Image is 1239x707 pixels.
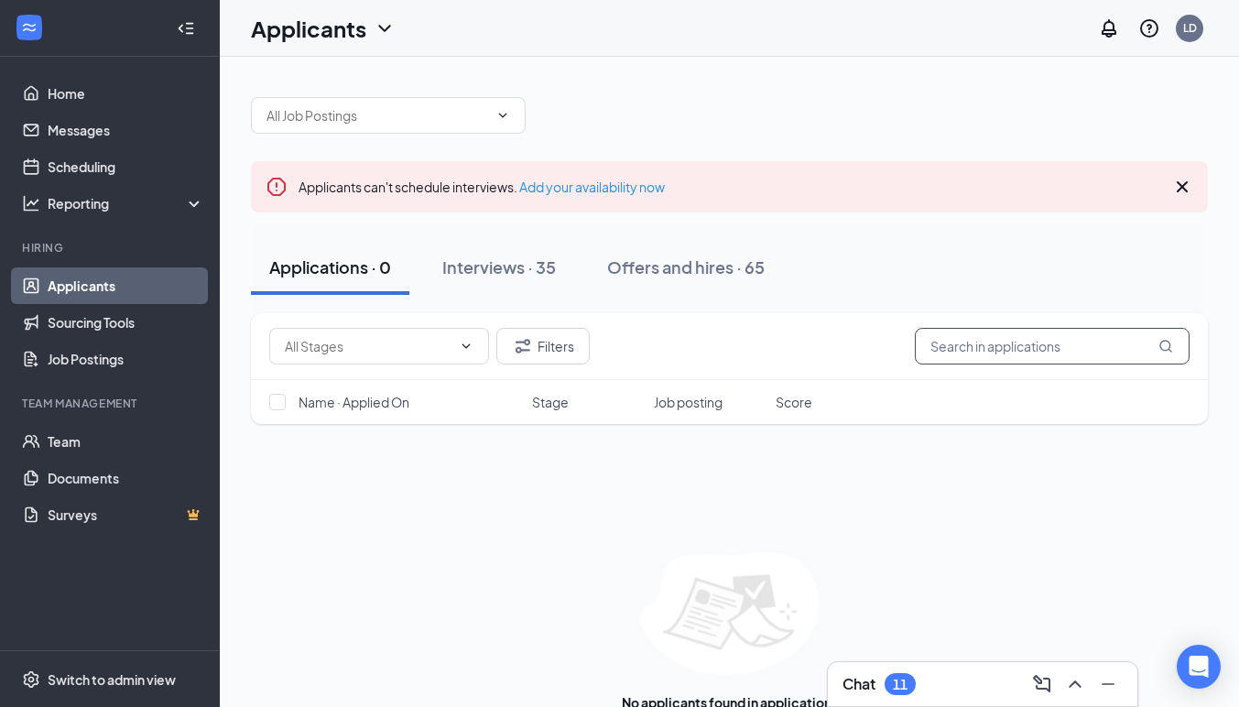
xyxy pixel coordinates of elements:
div: Offers and hires · 65 [607,256,765,278]
div: Open Intercom Messenger [1177,645,1221,689]
input: All Job Postings [266,105,488,125]
a: Scheduling [48,148,204,185]
a: Add your availability now [519,179,665,195]
svg: MagnifyingGlass [1158,339,1173,353]
span: Name · Applied On [299,393,409,411]
svg: Cross [1171,176,1193,198]
a: Documents [48,460,204,496]
input: Search in applications [915,328,1190,364]
a: Sourcing Tools [48,304,204,341]
button: Minimize [1093,669,1123,699]
svg: ChevronDown [459,339,473,353]
svg: Analysis [22,194,40,212]
input: All Stages [285,336,451,356]
svg: QuestionInfo [1138,17,1160,39]
a: Home [48,75,204,112]
button: Filter Filters [496,328,590,364]
div: 11 [893,677,908,692]
a: Job Postings [48,341,204,377]
svg: Settings [22,670,40,689]
span: Job posting [654,393,723,411]
svg: WorkstreamLogo [20,18,38,37]
a: Messages [48,112,204,148]
svg: ChevronDown [495,108,510,123]
h1: Applicants [251,13,366,44]
svg: Error [266,176,288,198]
a: Team [48,423,204,460]
span: Score [776,393,812,411]
button: ComposeMessage [1027,669,1057,699]
svg: Filter [512,335,534,357]
div: Reporting [48,194,205,212]
svg: Notifications [1098,17,1120,39]
button: ChevronUp [1060,669,1090,699]
div: LD [1183,20,1197,36]
svg: ChevronUp [1064,673,1086,695]
img: empty-state [640,552,819,675]
span: Stage [532,393,569,411]
div: Switch to admin view [48,670,176,689]
h3: Chat [842,674,875,694]
svg: ComposeMessage [1031,673,1053,695]
svg: Collapse [177,19,195,38]
div: Team Management [22,396,201,411]
svg: Minimize [1097,673,1119,695]
div: Applications · 0 [269,256,391,278]
span: Applicants can't schedule interviews. [299,179,665,195]
div: Interviews · 35 [442,256,556,278]
svg: ChevronDown [374,17,396,39]
a: SurveysCrown [48,496,204,533]
div: Hiring [22,240,201,256]
a: Applicants [48,267,204,304]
